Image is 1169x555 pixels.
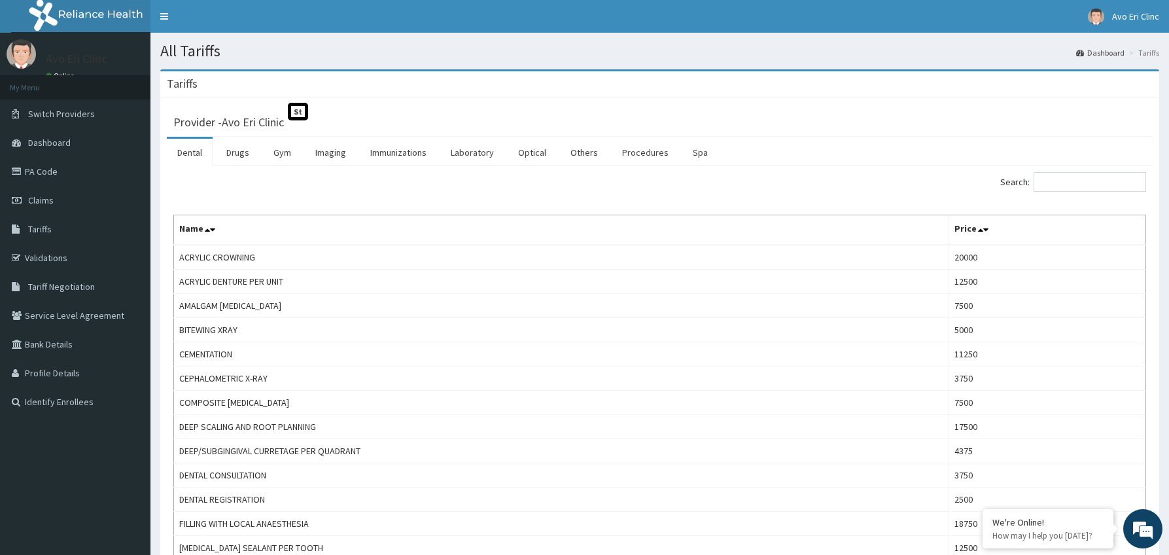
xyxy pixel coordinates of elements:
[949,391,1146,415] td: 7500
[949,488,1146,512] td: 2500
[949,294,1146,318] td: 7500
[28,223,52,235] span: Tariffs
[174,415,949,439] td: DEEP SCALING AND ROOT PLANNING
[28,137,71,149] span: Dashboard
[216,139,260,166] a: Drugs
[440,139,504,166] a: Laboratory
[949,215,1146,245] th: Price
[360,139,437,166] a: Immunizations
[28,194,54,206] span: Claims
[508,139,557,166] a: Optical
[949,270,1146,294] td: 12500
[1126,47,1159,58] li: Tariffs
[949,342,1146,367] td: 11250
[160,43,1159,60] h1: All Tariffs
[949,512,1146,536] td: 18750
[174,488,949,512] td: DENTAL REGISTRATION
[992,530,1104,541] p: How may I help you today?
[612,139,679,166] a: Procedures
[174,512,949,536] td: FILLING WITH LOCAL ANAESTHESIA
[174,270,949,294] td: ACRYLIC DENTURE PER UNIT
[949,463,1146,488] td: 3750
[28,108,95,120] span: Switch Providers
[949,439,1146,463] td: 4375
[305,139,357,166] a: Imaging
[1000,172,1146,192] label: Search:
[174,391,949,415] td: COMPOSITE [MEDICAL_DATA]
[949,318,1146,342] td: 5000
[263,139,302,166] a: Gym
[174,463,949,488] td: DENTAL CONSULTATION
[1076,47,1125,58] a: Dashboard
[46,53,107,65] p: Avo Eri Clinc
[173,116,284,128] h3: Provider - Avo Eri Clinic
[167,139,213,166] a: Dental
[1088,9,1104,25] img: User Image
[174,294,949,318] td: AMALGAM [MEDICAL_DATA]
[174,367,949,391] td: CEPHALOMETRIC X-RAY
[174,439,949,463] td: DEEP/SUBGINGIVAL CURRETAGE PER QUADRANT
[46,71,77,81] a: Online
[1112,10,1159,22] span: Avo Eri Clinc
[682,139,718,166] a: Spa
[1034,172,1146,192] input: Search:
[949,245,1146,270] td: 20000
[288,103,308,120] span: St
[167,78,198,90] h3: Tariffs
[560,139,608,166] a: Others
[174,342,949,367] td: CEMENTATION
[174,215,949,245] th: Name
[949,367,1146,391] td: 3750
[7,39,36,69] img: User Image
[949,415,1146,439] td: 17500
[992,516,1104,528] div: We're Online!
[174,318,949,342] td: BITEWING XRAY
[28,281,95,293] span: Tariff Negotiation
[174,245,949,270] td: ACRYLIC CROWNING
